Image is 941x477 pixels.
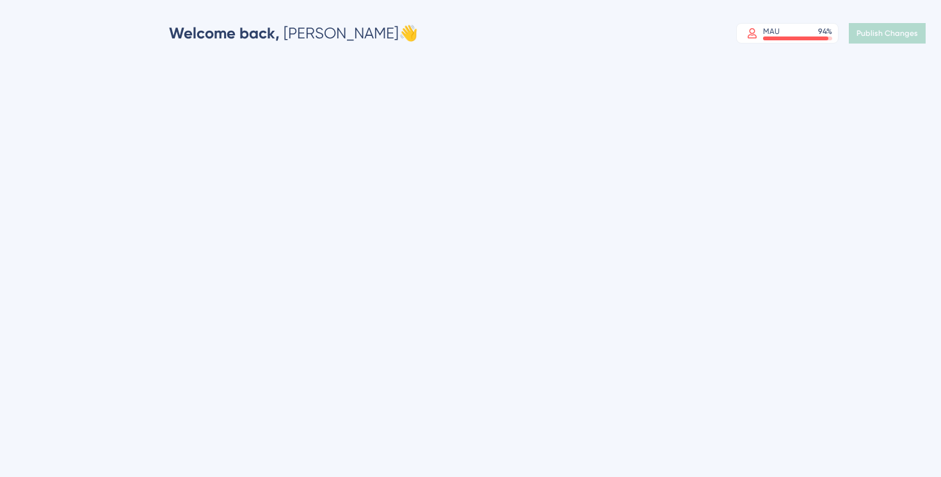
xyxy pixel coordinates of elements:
div: 94 % [818,26,832,36]
div: MAU [763,26,780,36]
button: Publish Changes [849,23,926,44]
div: [PERSON_NAME] 👋 [169,23,418,44]
span: Welcome back, [169,24,280,42]
span: Publish Changes [857,28,918,38]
